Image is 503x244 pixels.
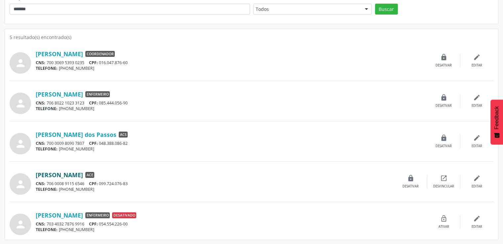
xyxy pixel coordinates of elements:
[36,221,427,227] div: 703 4032 7876 9916 054.554.226-00
[89,181,98,186] span: CPF:
[36,65,58,71] span: TELEFONE:
[36,106,427,111] div: [PHONE_NUMBER]
[472,224,482,229] div: Editar
[112,212,136,218] span: Desativado
[89,60,98,65] span: CPF:
[440,175,447,182] i: open_in_new
[15,98,26,109] i: person
[436,103,452,108] div: Desativar
[494,106,500,129] span: Feedback
[89,141,98,146] span: CPF:
[36,141,45,146] span: CNS:
[440,134,447,142] i: lock
[36,100,45,106] span: CNS:
[375,4,398,15] button: Buscar
[36,186,58,192] span: TELEFONE:
[36,227,58,232] span: TELEFONE:
[490,100,503,144] button: Feedback - Mostrar pesquisa
[472,103,482,108] div: Editar
[36,50,83,58] a: [PERSON_NAME]
[10,34,493,41] div: 5 resultado(s) encontrado(s)
[256,6,358,13] span: Todos
[472,63,482,68] div: Editar
[89,221,98,227] span: CPF:
[407,175,414,182] i: lock
[473,54,481,61] i: edit
[440,215,447,222] i: lock_open
[402,184,419,189] div: Desativar
[36,146,427,152] div: [PHONE_NUMBER]
[36,181,45,186] span: CNS:
[85,51,115,57] span: Coordenador
[36,131,116,138] a: [PERSON_NAME] dos Passos
[440,94,447,101] i: lock
[85,172,94,178] span: ACE
[36,141,427,146] div: 700 0009 8090 7807 048.388.086-82
[36,221,45,227] span: CNS:
[436,63,452,68] div: Desativar
[472,144,482,148] div: Editar
[89,100,98,106] span: CPF:
[36,106,58,111] span: TELEFONE:
[36,60,45,65] span: CNS:
[36,212,83,219] a: [PERSON_NAME]
[472,184,482,189] div: Editar
[36,181,394,186] div: 706 0008 9115 6546 099.724.076-83
[85,212,110,218] span: Enfermeiro
[473,134,481,142] i: edit
[439,224,449,229] div: Ativar
[36,186,394,192] div: [PHONE_NUMBER]
[433,184,454,189] div: Desvincular
[15,57,26,69] i: person
[473,215,481,222] i: edit
[473,94,481,101] i: edit
[473,175,481,182] i: edit
[36,146,58,152] span: TELEFONE:
[36,91,83,98] a: [PERSON_NAME]
[15,178,26,190] i: person
[36,100,427,106] div: 706 8022 1023 3123 085.444.056-90
[36,60,427,65] div: 700 3069 5393 0235 016.047.876-60
[36,227,427,232] div: [PHONE_NUMBER]
[440,54,447,61] i: lock
[36,171,83,179] a: [PERSON_NAME]
[119,132,128,138] span: ACS
[15,138,26,150] i: person
[36,65,427,71] div: [PHONE_NUMBER]
[436,144,452,148] div: Desativar
[85,91,110,97] span: Enfermeiro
